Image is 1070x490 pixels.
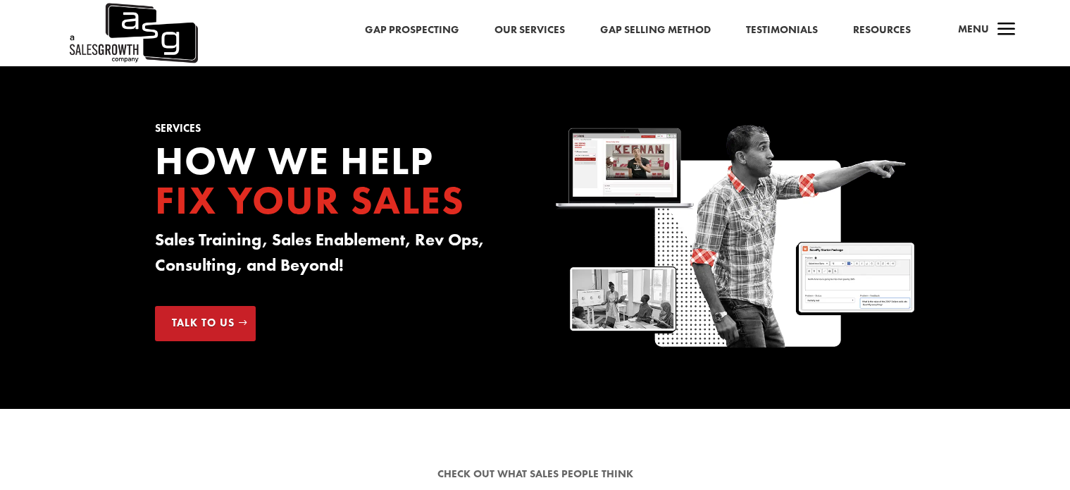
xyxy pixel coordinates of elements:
a: Our Services [494,21,565,39]
a: Gap Selling Method [600,21,711,39]
h2: How we Help [155,141,514,227]
p: Check out what sales people think [155,466,916,483]
h3: Sales Training, Sales Enablement, Rev Ops, Consulting, and Beyond! [155,227,514,285]
a: Resources [853,21,911,39]
a: Gap Prospecting [365,21,459,39]
span: Menu [958,22,989,36]
span: a [993,16,1021,44]
img: Sales Growth Keenan [556,123,915,352]
a: Testimonials [746,21,818,39]
h1: Services [155,123,514,141]
span: Fix your Sales [155,175,465,226]
a: Talk to Us [155,306,256,341]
